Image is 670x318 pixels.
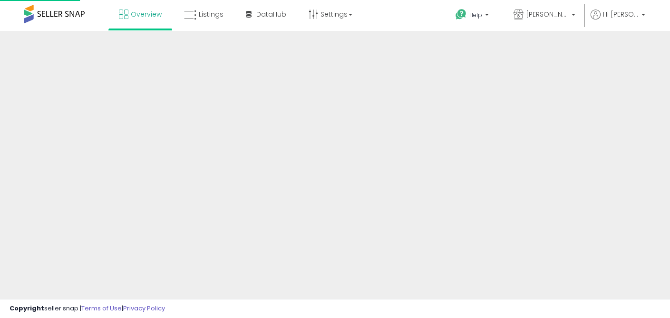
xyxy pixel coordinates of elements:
[81,304,122,313] a: Terms of Use
[448,1,498,31] a: Help
[123,304,165,313] a: Privacy Policy
[591,10,645,31] a: Hi [PERSON_NAME]
[10,304,165,313] div: seller snap | |
[603,10,639,19] span: Hi [PERSON_NAME]
[131,10,162,19] span: Overview
[455,9,467,20] i: Get Help
[526,10,569,19] span: [PERSON_NAME] Distribution
[256,10,286,19] span: DataHub
[199,10,223,19] span: Listings
[469,11,482,19] span: Help
[10,304,44,313] strong: Copyright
